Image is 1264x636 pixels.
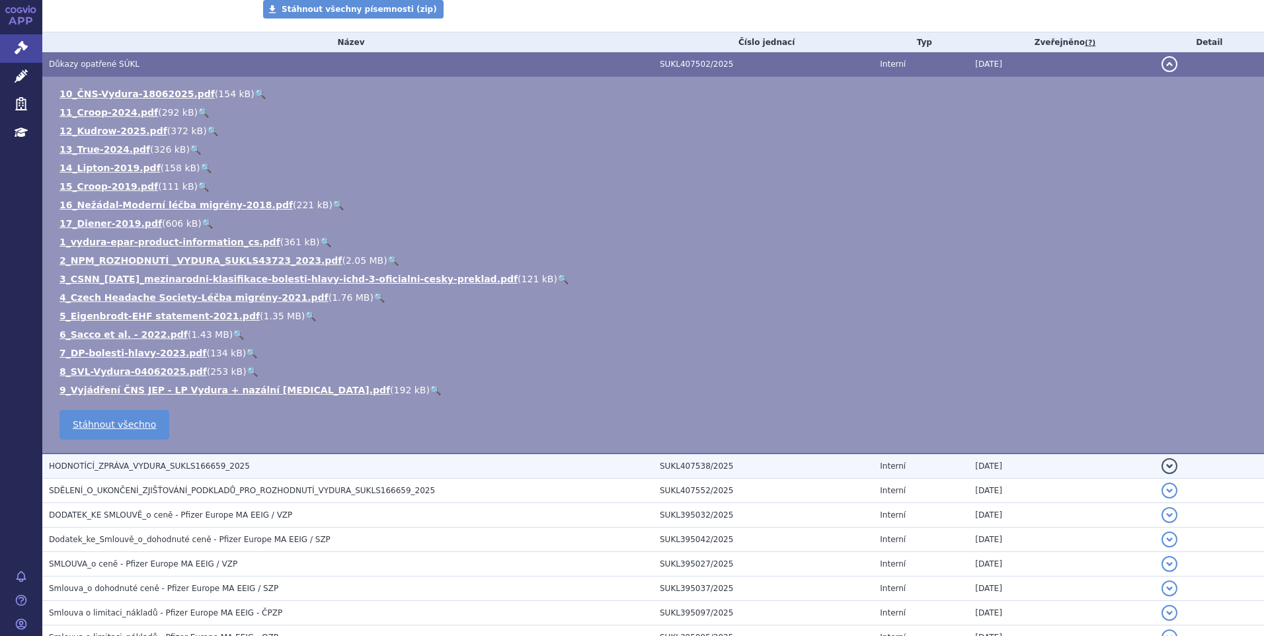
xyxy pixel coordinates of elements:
td: SUKL407538/2025 [653,454,873,479]
span: 2.05 MB [346,255,383,266]
a: 3_CSNN_[DATE]_mezinarodni-klasifikace-bolesti-hlavy-ichd-3-oficialni-cesky-preklad.pdf [59,274,518,284]
span: 372 kB [171,126,203,136]
a: 🔍 [200,163,212,173]
th: Typ [873,32,968,52]
button: detail [1162,458,1177,474]
td: SUKL395037/2025 [653,576,873,601]
a: 🔍 [333,200,344,210]
span: Důkazy opatřené SÚKL [49,60,139,69]
span: Smlouva_o dohodnuté ceně - Pfizer Europe MA EEIG / SZP [49,584,278,593]
a: 🔍 [246,348,257,358]
span: Interní [880,608,906,617]
li: ( ) [59,365,1251,378]
span: 606 kB [165,218,198,229]
li: ( ) [59,383,1251,397]
li: ( ) [59,87,1251,100]
li: ( ) [59,161,1251,175]
abbr: (?) [1085,38,1095,48]
td: [DATE] [968,552,1154,576]
li: ( ) [59,217,1251,230]
td: SUKL395032/2025 [653,503,873,528]
a: 13_True-2024.pdf [59,144,150,155]
button: detail [1162,605,1177,621]
button: detail [1162,532,1177,547]
li: ( ) [59,254,1251,267]
li: ( ) [59,309,1251,323]
a: 17_Diener-2019.pdf [59,218,162,229]
span: Interní [880,486,906,495]
span: 221 kB [297,200,329,210]
td: [DATE] [968,576,1154,601]
a: 🔍 [305,311,316,321]
span: Interní [880,461,906,471]
a: 6_Sacco et al. - 2022.pdf [59,329,188,340]
td: SUKL395042/2025 [653,528,873,552]
span: 192 kB [394,385,426,395]
li: ( ) [59,143,1251,156]
td: SUKL395097/2025 [653,601,873,625]
a: 9_Vyjádření ČNS JEP - LP Vydura + nazální [MEDICAL_DATA].pdf [59,385,390,395]
th: Číslo jednací [653,32,873,52]
li: ( ) [59,235,1251,249]
a: 4_Czech Headache Society-Léčba migrény-2021.pdf [59,292,329,303]
a: 🔍 [247,366,258,377]
li: ( ) [59,180,1251,193]
span: SDĚLENÍ_O_UKONČENÍ_ZJIŠŤOVÁNÍ_PODKLADŮ_PRO_ROZHODNUTÍ_VYDURA_SUKLS166659_2025 [49,486,435,495]
a: 🔍 [374,292,385,303]
span: DODATEK_KE SMLOUVĚ_o ceně - Pfizer Europe MA EEIG / VZP [49,510,292,520]
a: 🔍 [198,181,209,192]
td: [DATE] [968,528,1154,552]
a: 16_Nežádal-Moderní léčba migrény-2018.pdf [59,200,293,210]
a: 🔍 [202,218,213,229]
td: [DATE] [968,52,1154,77]
span: Interní [880,584,906,593]
a: 🔍 [190,144,201,155]
span: Interní [880,559,906,569]
th: Zveřejněno [968,32,1154,52]
a: 🔍 [207,126,218,136]
a: 🔍 [255,89,266,99]
span: 253 kB [210,366,243,377]
li: ( ) [59,272,1251,286]
a: 🔍 [430,385,441,395]
a: 5_Eigenbrodt-EHF statement-2021.pdf [59,311,260,321]
td: SUKL407552/2025 [653,479,873,503]
span: 158 kB [164,163,196,173]
span: Stáhnout všechny písemnosti (zip) [282,5,437,14]
td: [DATE] [968,479,1154,503]
a: 10_ČNS-Vydura-18062025.pdf [59,89,215,99]
li: ( ) [59,106,1251,119]
span: Interní [880,535,906,544]
a: 12_Kudrow-2025.pdf [59,126,167,136]
span: 134 kB [210,348,243,358]
li: ( ) [59,198,1251,212]
li: ( ) [59,328,1251,341]
a: 🔍 [320,237,331,247]
span: 1.35 MB [263,311,301,321]
a: Stáhnout všechno [59,410,169,440]
a: 🔍 [557,274,569,284]
button: detail [1162,483,1177,498]
button: detail [1162,556,1177,572]
span: 154 kB [218,89,251,99]
a: 8_SVL-Vydura-04062025.pdf [59,366,207,377]
span: 292 kB [162,107,194,118]
button: detail [1162,580,1177,596]
td: [DATE] [968,601,1154,625]
span: 326 kB [154,144,186,155]
td: SUKL395027/2025 [653,552,873,576]
span: 361 kB [284,237,316,247]
a: 🔍 [387,255,399,266]
span: SMLOUVA_o ceně - Pfizer Europe MA EEIG / VZP [49,559,237,569]
a: 🔍 [233,329,244,340]
span: Smlouva o limitaci_nákladů - Pfizer Europe MA EEIG - ČPZP [49,608,282,617]
td: SUKL407502/2025 [653,52,873,77]
th: Detail [1155,32,1264,52]
button: detail [1162,56,1177,72]
span: 1.76 MB [332,292,370,303]
span: 111 kB [162,181,194,192]
li: ( ) [59,291,1251,304]
span: Dodatek_ke_Smlouvě_o_dohodnuté ceně - Pfizer Europe MA EEIG / SZP [49,535,331,544]
span: 121 kB [522,274,554,284]
a: 🔍 [198,107,209,118]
